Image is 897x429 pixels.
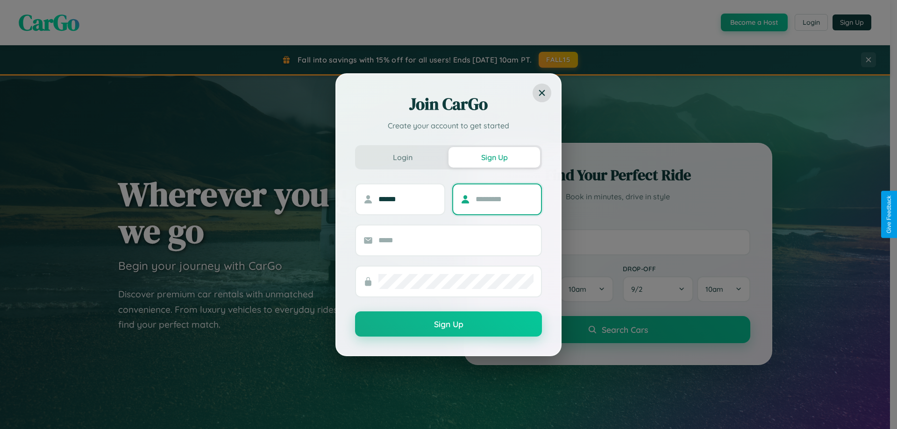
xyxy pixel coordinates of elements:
[448,147,540,168] button: Sign Up
[357,147,448,168] button: Login
[355,311,542,337] button: Sign Up
[355,120,542,131] p: Create your account to get started
[355,93,542,115] h2: Join CarGo
[886,196,892,233] div: Give Feedback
